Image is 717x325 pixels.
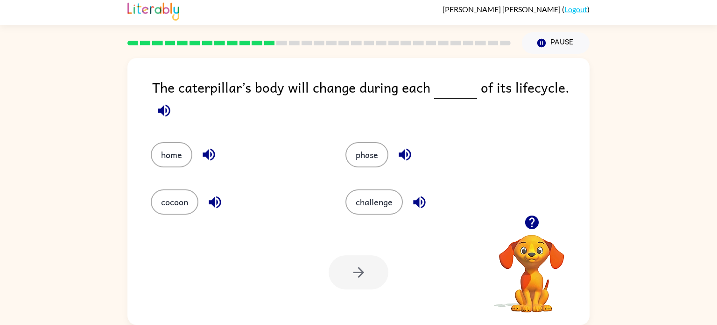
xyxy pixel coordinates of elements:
[564,5,587,14] a: Logout
[443,5,590,14] div: ( )
[345,142,388,167] button: phase
[152,77,590,123] div: The caterpillar’s body will change during each of its lifecycle.
[443,5,562,14] span: [PERSON_NAME] [PERSON_NAME]
[485,220,578,314] video: Your browser must support playing .mp4 files to use Literably. Please try using another browser.
[522,32,590,54] button: Pause
[151,142,192,167] button: home
[151,189,198,215] button: cocoon
[345,189,403,215] button: challenge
